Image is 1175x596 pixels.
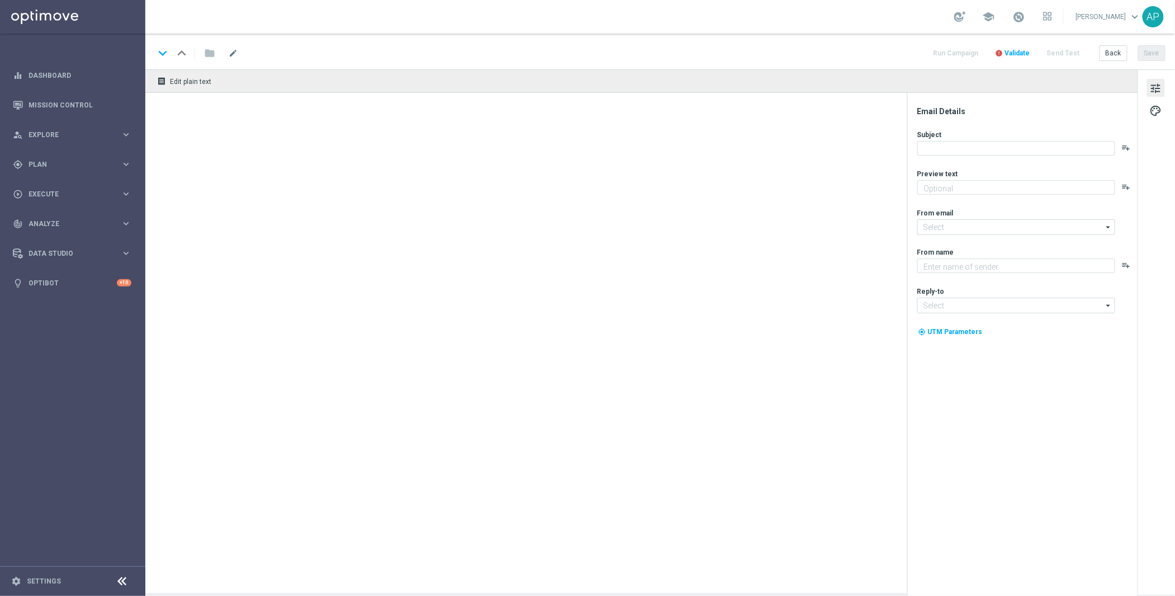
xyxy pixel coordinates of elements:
span: tune [1150,81,1162,96]
input: Select [917,298,1115,313]
i: track_changes [13,219,23,229]
i: gps_fixed [13,159,23,170]
div: Plan [13,159,121,170]
a: Dashboard [29,60,131,90]
i: equalizer [13,71,23,81]
span: Explore [29,132,121,138]
span: school [983,11,995,23]
i: settings [11,576,21,586]
span: keyboard_arrow_down [1129,11,1141,23]
label: From name [917,248,954,257]
label: Reply-to [917,287,945,296]
button: person_search Explore keyboard_arrow_right [12,130,132,139]
input: Select [917,219,1115,235]
i: error [996,49,1003,57]
button: gps_fixed Plan keyboard_arrow_right [12,160,132,169]
div: Mission Control [13,90,131,120]
i: keyboard_arrow_right [121,218,131,229]
div: Dashboard [13,60,131,90]
button: Save [1138,45,1165,61]
label: Preview text [917,170,958,179]
button: track_changes Analyze keyboard_arrow_right [12,219,132,228]
a: Settings [27,578,61,585]
button: playlist_add [1122,143,1131,152]
div: Explore [13,130,121,140]
button: palette [1147,101,1165,119]
button: Back [1100,45,1127,61]
button: receipt Edit plain text [154,74,216,88]
a: Mission Control [29,90,131,120]
i: keyboard_arrow_down [154,45,171,62]
button: play_circle_outline Execute keyboard_arrow_right [12,190,132,199]
span: Plan [29,161,121,168]
i: keyboard_arrow_right [121,129,131,140]
span: Analyze [29,220,121,227]
div: Data Studio [13,248,121,259]
i: my_location [918,328,926,336]
button: playlist_add [1122,261,1131,270]
a: [PERSON_NAME]keyboard_arrow_down [1075,8,1143,25]
label: Subject [917,130,942,139]
label: From email [917,209,954,218]
div: Execute [13,189,121,199]
div: AP [1143,6,1164,27]
i: receipt [157,77,166,86]
button: Data Studio keyboard_arrow_right [12,249,132,258]
button: lightbulb Optibot +10 [12,279,132,288]
div: Analyze [13,219,121,229]
button: tune [1147,79,1165,97]
span: Execute [29,191,121,198]
i: keyboard_arrow_right [121,159,131,170]
a: Optibot [29,268,117,298]
span: UTM Parameters [928,328,983,336]
i: person_search [13,130,23,140]
div: Email Details [917,106,1136,116]
i: lightbulb [13,278,23,288]
i: play_circle_outline [13,189,23,199]
div: +10 [117,279,131,287]
span: Data Studio [29,250,121,257]
button: Mission Control [12,101,132,110]
i: arrow_drop_down [1103,298,1115,313]
button: playlist_add [1122,182,1131,191]
span: Edit plain text [170,78,211,86]
span: Validate [1005,49,1030,57]
button: equalizer Dashboard [12,71,132,80]
i: keyboard_arrow_right [121,189,131,199]
span: palette [1150,104,1162,118]
i: arrow_drop_down [1103,220,1115,234]
i: keyboard_arrow_right [121,248,131,259]
span: mode_edit [228,48,238,58]
button: error Validate [994,46,1032,61]
button: my_location UTM Parameters [917,326,984,338]
div: Optibot [13,268,131,298]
